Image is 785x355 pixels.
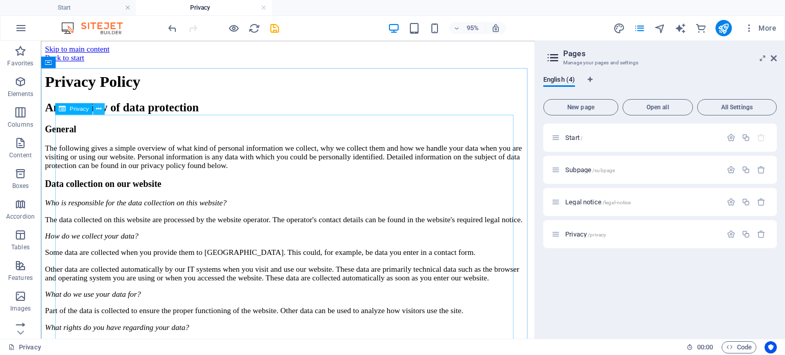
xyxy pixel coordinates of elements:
span: Click to open page [565,134,583,141]
i: Reload page [248,22,260,34]
div: Settings [727,198,735,206]
button: All Settings [697,99,777,115]
i: On resize automatically adjust zoom level to fit chosen device. [491,23,500,33]
div: Duplicate [742,133,750,142]
span: All Settings [702,104,772,110]
button: More [740,20,780,36]
p: Images [10,304,31,313]
span: Click to open page [565,166,615,174]
p: Content [9,151,32,159]
a: Skip to main content [4,4,72,13]
i: AI Writer [675,22,686,34]
span: 00 00 [697,341,713,353]
i: Publish [718,22,729,34]
div: Language Tabs [543,76,777,95]
div: Remove [757,165,766,174]
span: Privacy [70,106,88,111]
button: undo [166,22,178,34]
div: Legal notice/legal-notice [562,199,722,205]
button: reload [248,22,260,34]
h6: Session time [686,341,713,353]
button: commerce [695,22,707,34]
h6: 95% [465,22,481,34]
div: Duplicate [742,230,750,239]
img: Editor Logo [59,22,135,34]
button: publish [715,20,732,36]
i: Undo: Delete elements (Ctrl+Z) [167,22,178,34]
p: Columns [8,121,33,129]
div: Settings [727,165,735,174]
div: Privacy/privacy [562,231,722,238]
button: 95% [449,22,486,34]
button: pages [634,22,646,34]
a: Click to cancel selection. Double-click to open Pages [8,341,41,353]
div: Duplicate [742,198,750,206]
div: Remove [757,230,766,239]
p: Boxes [12,182,29,190]
span: /legal-notice [603,200,631,205]
div: The startpage cannot be deleted [757,133,766,142]
button: text_generator [675,22,687,34]
div: Settings [727,133,735,142]
span: New page [548,104,614,110]
i: Commerce [695,22,707,34]
p: Features [8,274,33,282]
div: Start/ [562,134,722,141]
div: Subpage/subpage [562,167,722,173]
i: Navigator [654,22,666,34]
button: save [268,22,281,34]
button: Click here to leave preview mode and continue editing [227,22,240,34]
h4: Privacy [136,2,272,13]
h2: Pages [563,49,777,58]
button: New page [543,99,618,115]
p: Elements [8,90,34,98]
button: design [613,22,626,34]
button: Usercentrics [765,341,777,353]
span: Privacy [565,230,606,238]
span: Click to open page [565,198,631,206]
i: Pages (Ctrl+Alt+S) [634,22,645,34]
p: Favorites [7,59,33,67]
h3: Manage your pages and settings [563,58,756,67]
i: Design (Ctrl+Alt+Y) [613,22,625,34]
i: Save (Ctrl+S) [269,22,281,34]
span: Open all [627,104,688,110]
span: /privacy [588,232,606,238]
button: Open all [622,99,693,115]
div: Remove [757,198,766,206]
span: / [581,135,583,141]
span: English (4) [543,74,575,88]
p: Accordion [6,212,35,221]
span: More [744,23,776,33]
div: Duplicate [742,165,750,174]
span: Code [726,341,752,353]
span: /subpage [592,168,615,173]
div: Settings [727,230,735,239]
p: Tables [11,243,30,251]
button: navigator [654,22,666,34]
span: : [704,343,706,351]
button: Code [722,341,756,353]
